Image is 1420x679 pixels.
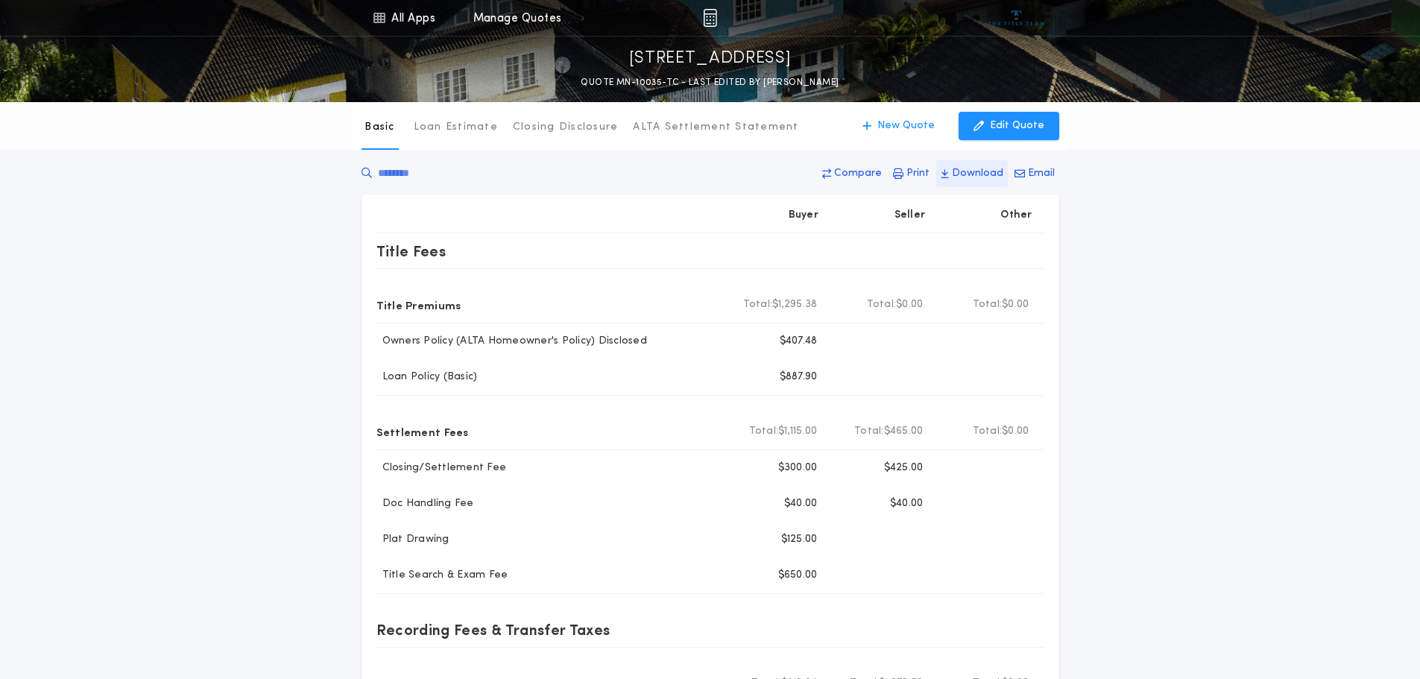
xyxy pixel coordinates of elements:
span: $0.00 [896,297,923,312]
p: Buyer [789,208,818,223]
p: Email [1028,166,1055,181]
span: $465.00 [884,424,924,439]
span: $1,295.38 [772,297,817,312]
p: $650.00 [778,568,818,583]
p: $887.90 [780,370,818,385]
p: Other [1000,208,1032,223]
span: $0.00 [1002,297,1029,312]
p: $425.00 [884,461,924,476]
p: Loan Policy (Basic) [376,370,478,385]
p: Plat Drawing [376,532,449,547]
p: Print [906,166,930,181]
button: New Quote [848,112,950,140]
b: Total: [854,424,884,439]
p: Doc Handling Fee [376,496,474,511]
p: ALTA Settlement Statement [633,120,798,135]
b: Total: [973,297,1003,312]
button: Edit Quote [959,112,1059,140]
p: $40.00 [784,496,818,511]
p: $125.00 [781,532,818,547]
p: Owners Policy (ALTA Homeowner's Policy) Disclosed [376,334,647,349]
p: $40.00 [890,496,924,511]
p: Title Fees [376,239,446,263]
p: QUOTE MN-10035-TC - LAST EDITED BY [PERSON_NAME] [581,75,839,90]
p: [STREET_ADDRESS] [629,47,792,71]
span: $1,115.00 [778,424,817,439]
img: vs-icon [988,10,1044,25]
p: Loan Estimate [414,120,498,135]
b: Total: [973,424,1003,439]
p: Compare [834,166,882,181]
p: Download [952,166,1003,181]
img: img [703,9,717,27]
p: Closing Disclosure [513,120,619,135]
p: $407.48 [780,334,818,349]
b: Total: [867,297,897,312]
p: Title Search & Exam Fee [376,568,508,583]
button: Download [936,160,1008,187]
p: Settlement Fees [376,420,469,443]
p: Basic [365,120,394,135]
p: Closing/Settlement Fee [376,461,507,476]
button: Email [1010,160,1059,187]
p: Edit Quote [990,119,1044,133]
button: Print [889,160,934,187]
p: New Quote [877,119,935,133]
p: Recording Fees & Transfer Taxes [376,618,610,642]
span: $0.00 [1002,424,1029,439]
b: Total: [749,424,779,439]
p: Title Premiums [376,293,461,317]
p: $300.00 [778,461,818,476]
b: Total: [743,297,773,312]
button: Compare [818,160,886,187]
p: Seller [894,208,926,223]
